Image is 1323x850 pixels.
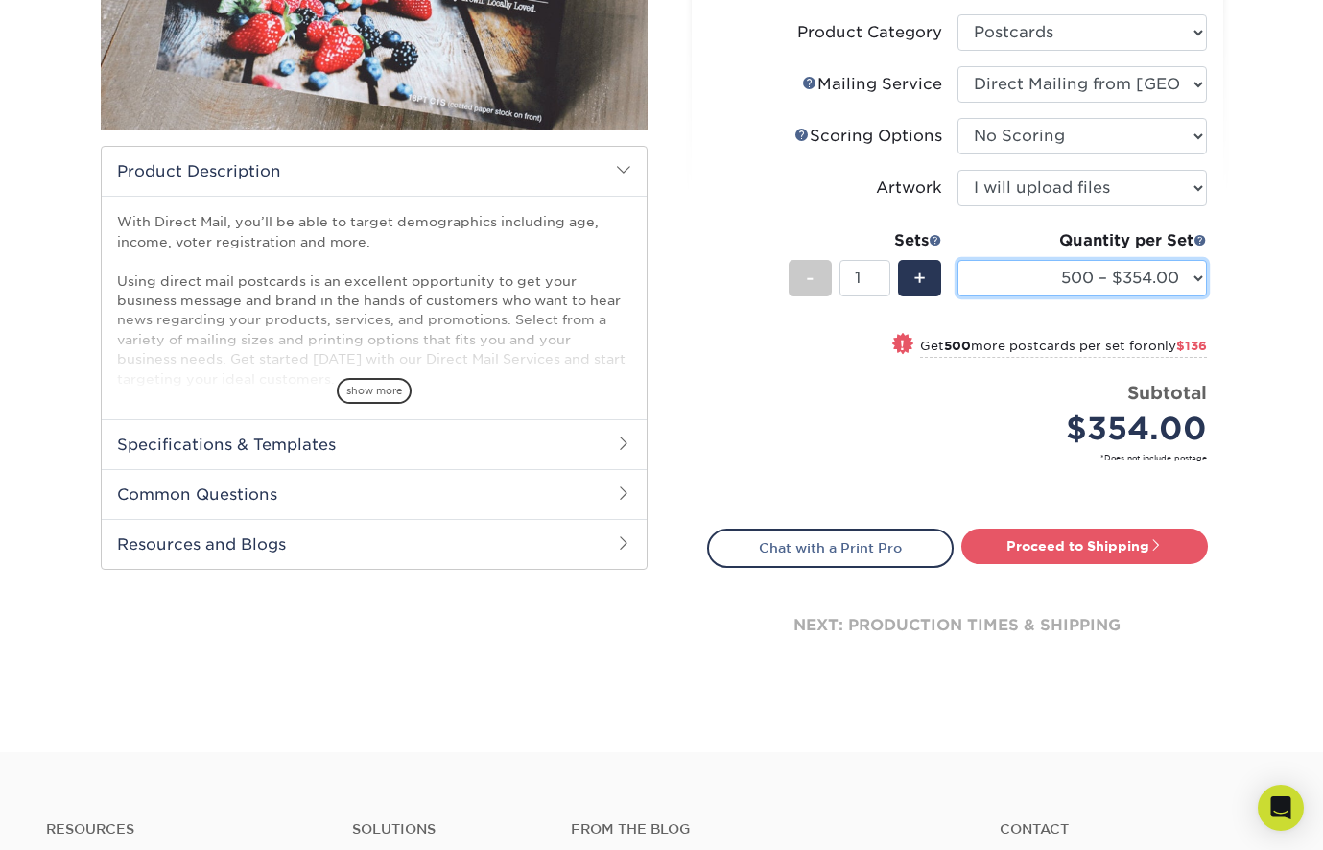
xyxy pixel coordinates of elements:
h2: Product Description [102,147,647,196]
iframe: Google Customer Reviews [5,791,163,843]
div: Sets [789,229,942,252]
a: Proceed to Shipping [961,529,1208,563]
a: Chat with a Print Pro [707,529,954,567]
div: next: production times & shipping [707,568,1208,683]
span: only [1148,339,1207,353]
a: Contact [1000,821,1277,838]
h4: Resources [46,821,323,838]
div: Product Category [797,21,942,44]
span: + [913,264,926,293]
div: Mailing Service [802,73,942,96]
h4: From the Blog [571,821,948,838]
div: Scoring Options [794,125,942,148]
h2: Common Questions [102,469,647,519]
h2: Resources and Blogs [102,519,647,569]
h2: Specifications & Templates [102,419,647,469]
small: Get more postcards per set for [920,339,1207,358]
span: ! [900,335,905,355]
div: Open Intercom Messenger [1258,785,1304,831]
strong: Subtotal [1127,382,1207,403]
strong: 500 [944,339,971,353]
h4: Solutions [352,821,542,838]
p: With Direct Mail, you’ll be able to target demographics including age, income, voter registration... [117,212,631,389]
span: show more [337,378,412,404]
div: $354.00 [972,406,1207,452]
div: Quantity per Set [957,229,1207,252]
small: *Does not include postage [722,452,1207,463]
div: Artwork [876,177,942,200]
span: $136 [1176,339,1207,353]
span: - [806,264,815,293]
